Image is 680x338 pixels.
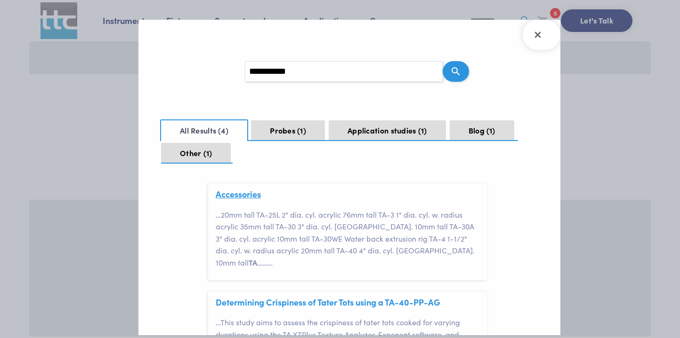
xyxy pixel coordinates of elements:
span: 4 [218,125,228,135]
button: Probes [251,120,325,140]
a: Determining Crispiness of Tater Tots using a TA-40-PP-AG [216,296,440,308]
span: … [216,317,220,327]
span: … [216,209,221,220]
nav: Search Result Navigation [161,116,538,164]
span: … [262,257,267,267]
button: Search [443,61,469,82]
span: Accessories [216,189,261,199]
span: … [267,257,273,267]
span: … [257,257,262,267]
span: TA [249,257,257,267]
article: Accessories [208,183,487,280]
section: Search Results [138,20,560,335]
a: Accessories [216,188,261,200]
button: All Results [160,119,248,141]
button: Close Search Results [523,20,560,50]
button: Other [161,143,231,163]
button: Application studies [329,120,446,140]
span: 1 [418,125,427,135]
p: 20mm tall TA-25L 2" dia. cyl. acrylic 76mm tall TA-3 1" dia. cyl. w. radius acrylic 35mm tall TA-... [216,209,487,269]
span: 1 [486,125,495,135]
span: 1 [297,125,306,135]
span: Determining Crispiness of Tater Tots using a TA-40-PP-AG [216,297,440,307]
button: Blog [450,120,514,140]
span: 1 [203,148,212,158]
